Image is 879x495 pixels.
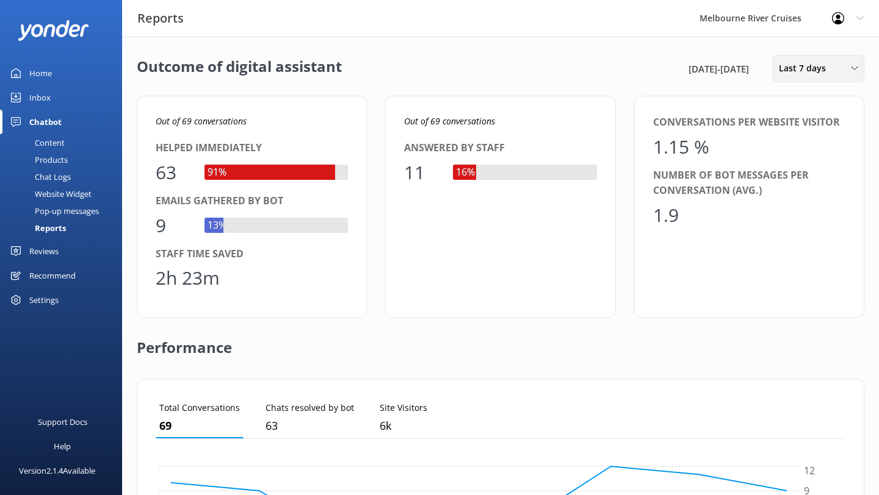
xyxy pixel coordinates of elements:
div: Emails gathered by bot [156,193,348,209]
div: 2h 23m [156,263,220,293]
div: Answered by staff [404,140,596,156]
h2: Outcome of digital assistant [137,55,342,82]
div: Inbox [29,85,51,110]
p: Site Visitors [380,401,427,415]
i: Out of 69 conversations [404,115,495,127]
div: Support Docs [38,410,87,434]
div: Staff time saved [156,246,348,262]
div: Number of bot messages per conversation (avg.) [653,168,845,199]
span: Last 7 days [779,62,833,75]
h2: Performance [137,318,232,366]
img: yonder-white-logo.png [18,20,89,40]
a: Content [7,134,122,151]
div: Website Widget [7,185,92,202]
i: Out of 69 conversations [156,115,247,127]
div: Content [7,134,65,151]
div: 1.15 % [653,132,709,162]
tspan: 12 [804,465,815,478]
p: Chats resolved by bot [266,401,354,415]
div: Conversations per website visitor [653,115,845,130]
div: 13% [204,218,230,233]
p: Total Conversations [159,401,240,415]
p: 69 [159,417,240,435]
span: [DATE] - [DATE] [689,62,749,76]
a: Reports [7,219,122,237]
div: 16% [453,165,478,180]
div: Home [29,61,52,85]
div: Help [54,434,71,458]
div: Version 2.1.4 Available [19,458,95,483]
a: Chat Logs [7,168,122,185]
div: 91% [204,165,230,180]
div: Settings [29,288,59,312]
div: 11 [404,158,441,187]
div: Chat Logs [7,168,71,185]
div: 9 [156,211,192,240]
div: 63 [156,158,192,187]
div: 1.9 [653,201,690,230]
h3: Reports [137,9,184,28]
p: 63 [266,417,354,435]
div: Chatbot [29,110,62,134]
div: Reviews [29,239,59,263]
a: Website Widget [7,185,122,202]
div: Recommend [29,263,76,288]
div: Products [7,151,68,168]
a: Products [7,151,122,168]
p: 6,011 [380,417,427,435]
div: Reports [7,219,66,237]
a: Pop-up messages [7,202,122,219]
div: Helped immediately [156,140,348,156]
div: Pop-up messages [7,202,99,219]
